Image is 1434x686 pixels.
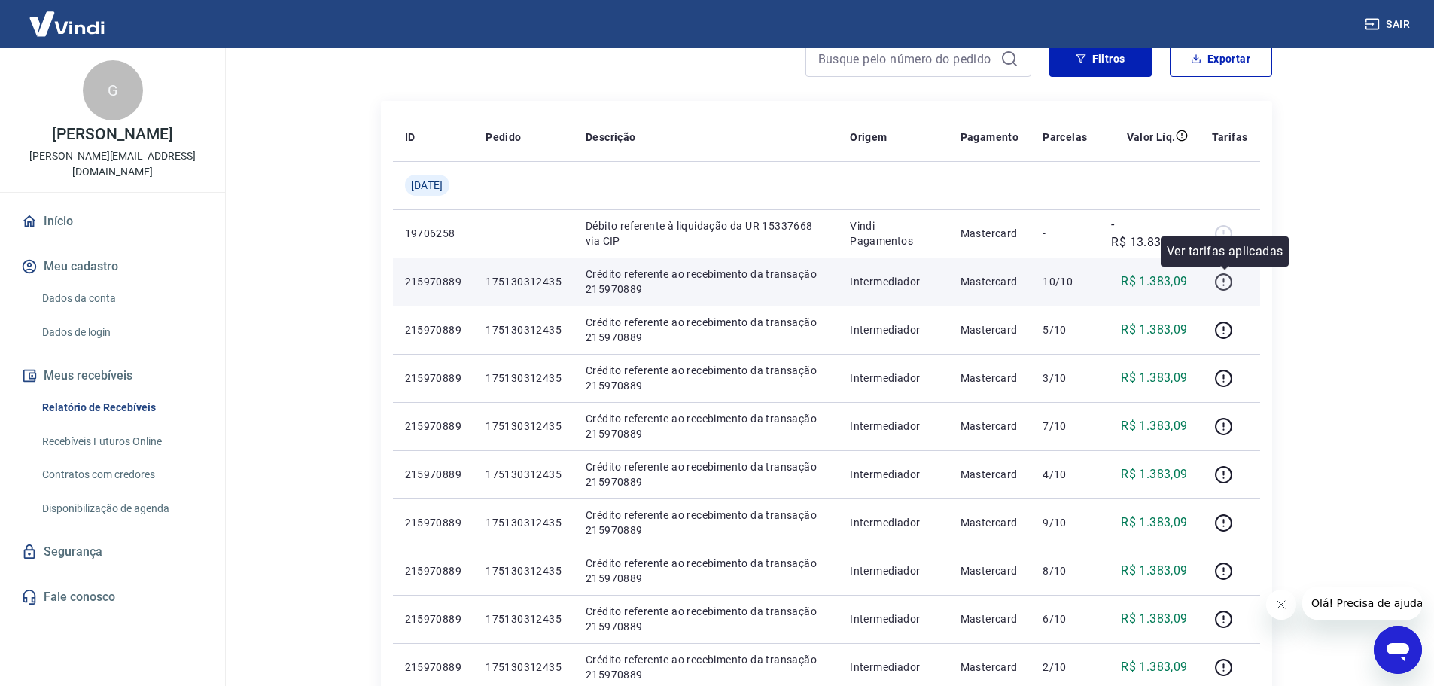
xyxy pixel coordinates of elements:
[486,467,562,482] p: 175130312435
[1043,563,1087,578] p: 8/10
[1043,515,1087,530] p: 9/10
[83,60,143,120] div: G
[36,459,207,490] a: Contratos com credores
[405,322,462,337] p: 215970889
[486,611,562,627] p: 175130312435
[961,563,1019,578] p: Mastercard
[586,556,826,586] p: Crédito referente ao recebimento da transação 215970889
[961,226,1019,241] p: Mastercard
[405,563,462,578] p: 215970889
[961,274,1019,289] p: Mastercard
[36,283,207,314] a: Dados da conta
[1121,610,1187,628] p: R$ 1.383,09
[18,535,207,569] a: Segurança
[1043,611,1087,627] p: 6/10
[18,581,207,614] a: Fale conosco
[486,370,562,386] p: 175130312435
[1362,11,1416,38] button: Sair
[586,604,826,634] p: Crédito referente ao recebimento da transação 215970889
[961,467,1019,482] p: Mastercard
[1374,626,1422,674] iframe: Botão para abrir a janela de mensagens
[12,148,213,180] p: [PERSON_NAME][EMAIL_ADDRESS][DOMAIN_NAME]
[1121,562,1187,580] p: R$ 1.383,09
[850,322,936,337] p: Intermediador
[36,493,207,524] a: Disponibilização de agenda
[18,250,207,283] button: Meu cadastro
[405,419,462,434] p: 215970889
[818,47,994,70] input: Busque pelo número do pedido
[486,563,562,578] p: 175130312435
[9,11,126,23] span: Olá! Precisa de ajuda?
[850,419,936,434] p: Intermediador
[36,392,207,423] a: Relatório de Recebíveis
[850,370,936,386] p: Intermediador
[36,317,207,348] a: Dados de login
[850,130,887,145] p: Origem
[1121,465,1187,483] p: R$ 1.383,09
[850,611,936,627] p: Intermediador
[405,515,462,530] p: 215970889
[961,322,1019,337] p: Mastercard
[850,515,936,530] p: Intermediador
[1043,467,1087,482] p: 4/10
[961,515,1019,530] p: Mastercard
[586,652,826,682] p: Crédito referente ao recebimento da transação 215970889
[405,467,462,482] p: 215970889
[850,467,936,482] p: Intermediador
[486,515,562,530] p: 175130312435
[586,130,636,145] p: Descrição
[1043,130,1087,145] p: Parcelas
[486,322,562,337] p: 175130312435
[405,611,462,627] p: 215970889
[405,274,462,289] p: 215970889
[1266,590,1296,620] iframe: Fechar mensagem
[486,419,562,434] p: 175130312435
[850,563,936,578] p: Intermediador
[405,370,462,386] p: 215970889
[1212,130,1248,145] p: Tarifas
[1170,41,1272,77] button: Exportar
[586,218,826,248] p: Débito referente à liquidação da UR 15337668 via CIP
[1049,41,1152,77] button: Filtros
[52,127,172,142] p: [PERSON_NAME]
[405,660,462,675] p: 215970889
[405,226,462,241] p: 19706258
[586,459,826,489] p: Crédito referente ao recebimento da transação 215970889
[1121,417,1187,435] p: R$ 1.383,09
[18,1,116,47] img: Vindi
[1043,419,1087,434] p: 7/10
[586,315,826,345] p: Crédito referente ao recebimento da transação 215970889
[1043,660,1087,675] p: 2/10
[1121,273,1187,291] p: R$ 1.383,09
[850,274,936,289] p: Intermediador
[1121,514,1187,532] p: R$ 1.383,09
[850,218,936,248] p: Vindi Pagamentos
[36,426,207,457] a: Recebíveis Futuros Online
[961,130,1019,145] p: Pagamento
[1043,370,1087,386] p: 3/10
[411,178,443,193] span: [DATE]
[1111,215,1187,252] p: -R$ 13.830,90
[486,274,562,289] p: 175130312435
[961,660,1019,675] p: Mastercard
[1043,322,1087,337] p: 5/10
[1127,130,1176,145] p: Valor Líq.
[18,359,207,392] button: Meus recebíveis
[1167,242,1283,261] p: Ver tarifas aplicadas
[1302,587,1422,620] iframe: Mensagem da empresa
[961,370,1019,386] p: Mastercard
[850,660,936,675] p: Intermediador
[1121,321,1187,339] p: R$ 1.383,09
[486,130,521,145] p: Pedido
[586,411,826,441] p: Crédito referente ao recebimento da transação 215970889
[1043,274,1087,289] p: 10/10
[1121,658,1187,676] p: R$ 1.383,09
[586,363,826,393] p: Crédito referente ao recebimento da transação 215970889
[586,508,826,538] p: Crédito referente ao recebimento da transação 215970889
[405,130,416,145] p: ID
[961,611,1019,627] p: Mastercard
[1121,369,1187,387] p: R$ 1.383,09
[961,419,1019,434] p: Mastercard
[486,660,562,675] p: 175130312435
[1043,226,1087,241] p: -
